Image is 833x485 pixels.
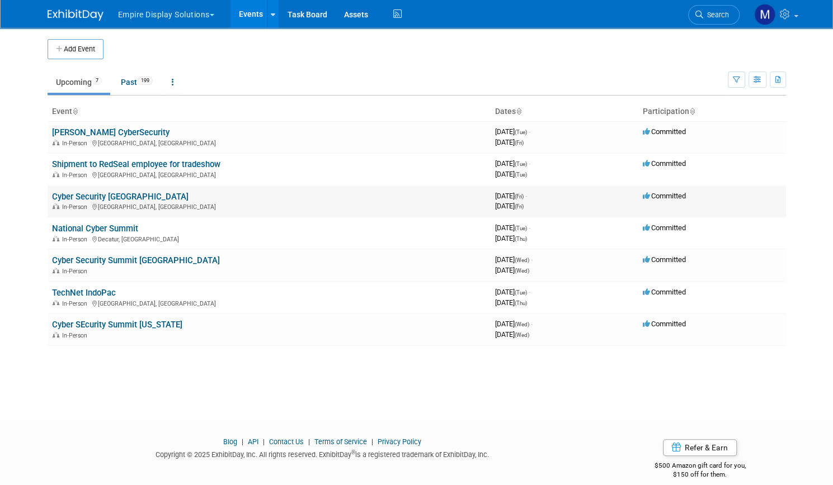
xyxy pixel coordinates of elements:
[495,159,530,168] span: [DATE]
[495,298,527,307] span: [DATE]
[62,140,91,147] span: In-Person
[52,170,486,179] div: [GEOGRAPHIC_DATA], [GEOGRAPHIC_DATA]
[112,72,161,93] a: Past199
[48,447,597,460] div: Copyright © 2025 ExhibitDay, Inc. All rights reserved. ExhibitDay is a registered trademark of Ex...
[223,438,237,446] a: Blog
[52,159,220,169] a: Shipment to RedSeal employee for tradeshow
[52,202,486,211] div: [GEOGRAPHIC_DATA], [GEOGRAPHIC_DATA]
[53,236,59,241] img: In-Person Event
[269,438,304,446] a: Contact Us
[529,159,530,168] span: -
[239,438,246,446] span: |
[495,255,533,264] span: [DATE]
[495,127,530,136] span: [DATE]
[52,320,182,330] a: Cyber SEcurity Summit [US_STATE]
[52,234,486,243] div: Decatur, [GEOGRAPHIC_DATA]
[351,449,355,455] sup: ®
[52,288,116,298] a: TechNet IndoPac
[52,138,486,147] div: [GEOGRAPHIC_DATA], [GEOGRAPHIC_DATA]
[62,268,91,275] span: In-Person
[515,268,529,274] span: (Wed)
[614,454,786,479] div: $500 Amazon gift card for you,
[688,5,740,25] a: Search
[48,39,103,59] button: Add Event
[48,9,103,21] img: ExhibitDay
[62,300,91,307] span: In-Person
[515,321,529,327] span: (Wed)
[92,77,102,85] span: 7
[314,438,367,446] a: Terms of Service
[663,439,737,456] a: Refer & Earn
[52,298,486,307] div: [GEOGRAPHIC_DATA], [GEOGRAPHIC_DATA]
[53,332,59,337] img: In-Person Event
[703,11,729,19] span: Search
[531,320,533,328] span: -
[515,203,524,210] span: (Fri)
[248,438,258,446] a: API
[515,225,527,231] span: (Tue)
[62,236,91,243] span: In-Person
[529,224,530,232] span: -
[515,236,527,242] span: (Thu)
[643,192,686,200] span: Committed
[72,107,78,116] a: Sort by Event Name
[515,289,527,296] span: (Tue)
[495,202,524,210] span: [DATE]
[52,255,220,265] a: Cyber Security Summit [GEOGRAPHIC_DATA]
[53,140,59,145] img: In-Person Event
[491,102,638,121] th: Dates
[53,203,59,209] img: In-Person Event
[138,77,153,85] span: 199
[495,234,527,242] span: [DATE]
[529,288,530,296] span: -
[260,438,267,446] span: |
[62,203,91,211] span: In-Person
[52,224,138,234] a: National Cyber Summit
[643,159,686,168] span: Committed
[689,107,695,116] a: Sort by Participation Type
[495,320,533,328] span: [DATE]
[515,193,524,199] span: (Fri)
[48,102,491,121] th: Event
[495,288,530,296] span: [DATE]
[495,138,524,146] span: [DATE]
[643,224,686,232] span: Committed
[62,172,91,179] span: In-Person
[48,72,110,93] a: Upcoming7
[515,161,527,167] span: (Tue)
[378,438,421,446] a: Privacy Policy
[515,129,527,135] span: (Tue)
[643,320,686,328] span: Committed
[53,172,59,177] img: In-Person Event
[614,470,786,479] div: $150 off for them.
[515,300,527,306] span: (Thu)
[531,255,533,264] span: -
[495,170,527,178] span: [DATE]
[516,107,521,116] a: Sort by Start Date
[643,288,686,296] span: Committed
[643,255,686,264] span: Committed
[62,332,91,339] span: In-Person
[525,192,527,200] span: -
[515,172,527,178] span: (Tue)
[529,127,530,136] span: -
[515,332,529,338] span: (Wed)
[638,102,786,121] th: Participation
[495,266,529,274] span: [DATE]
[495,330,529,339] span: [DATE]
[52,192,189,202] a: Cyber Security [GEOGRAPHIC_DATA]
[515,140,524,146] span: (Fri)
[53,268,59,273] img: In-Person Event
[52,127,170,137] a: [PERSON_NAME] CyberSecurity
[643,127,686,136] span: Committed
[369,438,376,446] span: |
[53,300,59,306] img: In-Person Event
[305,438,313,446] span: |
[515,257,529,263] span: (Wed)
[495,192,527,200] span: [DATE]
[495,224,530,232] span: [DATE]
[754,4,775,25] img: Matt h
